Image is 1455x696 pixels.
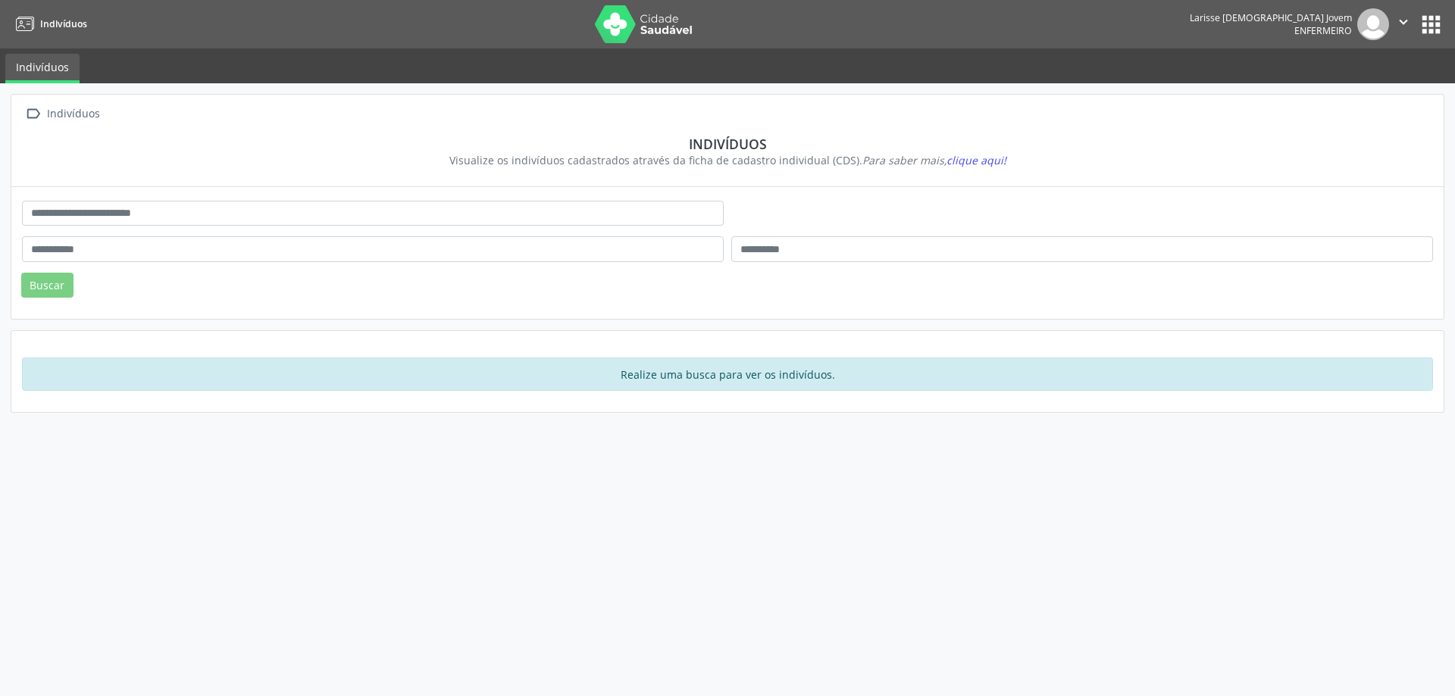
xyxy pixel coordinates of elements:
button: apps [1418,11,1444,38]
a:  Indivíduos [22,103,102,125]
button: Buscar [21,273,74,298]
button:  [1389,8,1418,40]
span: Enfermeiro [1294,24,1352,37]
div: Larisse [DEMOGRAPHIC_DATA] Jovem [1190,11,1352,24]
span: Indivíduos [40,17,87,30]
div: Realize uma busca para ver os indivíduos. [22,357,1433,391]
i: Para saber mais, [862,153,1006,167]
a: Indivíduos [5,54,80,83]
div: Visualize os indivíduos cadastrados através da ficha de cadastro individual (CDS). [33,152,1422,168]
span: clique aqui! [947,153,1006,167]
i:  [1395,14,1412,30]
i:  [22,103,44,125]
div: Indivíduos [33,136,1422,152]
div: Indivíduos [44,103,102,125]
img: img [1357,8,1389,40]
a: Indivíduos [11,11,87,36]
